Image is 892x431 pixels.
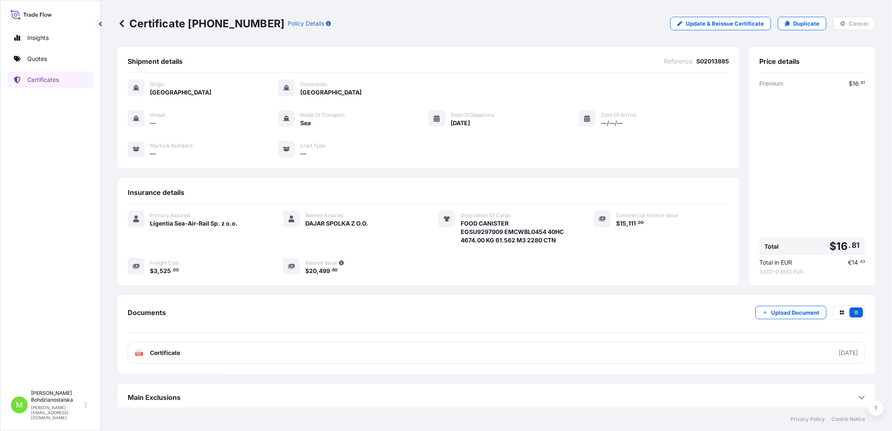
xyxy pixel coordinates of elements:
[157,268,160,274] span: ,
[300,112,345,118] span: Mode of Transport
[331,269,332,272] span: .
[150,260,179,266] span: Freight Cost
[670,17,771,30] a: Update & Reissue Certificate
[628,221,636,226] span: 111
[128,188,184,197] span: Insurance details
[829,241,836,252] span: $
[7,71,94,88] a: Certificates
[636,221,638,224] span: .
[27,55,47,63] p: Quotes
[833,17,875,30] button: Cancel
[173,269,179,272] span: 00
[128,387,865,407] div: Main Exclusions
[852,260,858,265] span: 14
[461,219,574,244] span: FOOD CANISTER EGSU9297909 EMCWBL0454 40HC 4674.00 KG 61.562 M3 2280 CTN
[300,88,362,97] span: [GEOGRAPHIC_DATA]
[620,221,626,226] span: 15
[128,57,183,66] span: Shipment details
[305,212,343,219] span: Named Assured
[836,241,847,252] span: 16
[861,81,865,84] span: 81
[150,150,156,158] span: —
[461,212,511,219] span: Description Of Cargo
[332,269,338,272] span: 60
[616,221,620,226] span: $
[305,268,309,274] span: $
[309,268,317,274] span: 20
[300,119,311,127] span: Sea
[305,219,368,228] span: DAJAR SPOLKA Z O.O.
[7,50,94,67] a: Quotes
[171,269,173,272] span: .
[849,243,851,248] span: .
[849,19,868,28] p: Cancel
[859,81,861,84] span: .
[31,405,83,420] p: [PERSON_NAME][EMAIL_ADDRESS][DOMAIN_NAME]
[31,390,83,403] p: [PERSON_NAME] Bohdzianostalska
[7,29,94,46] a: Insights
[305,260,337,266] span: Insured Value
[759,79,783,88] span: Premium
[160,268,171,274] span: 525
[317,268,319,274] span: ,
[860,260,865,263] span: 43
[288,19,324,28] p: Policy Details
[764,242,779,251] span: Total
[154,268,157,274] span: 3
[686,19,764,28] p: Update & Reissue Certificate
[451,112,494,118] span: Date of Departure
[128,308,166,317] span: Documents
[128,393,181,402] span: Main Exclusions
[849,81,853,87] span: $
[300,81,327,88] span: Destination
[150,119,156,127] span: —
[839,349,858,357] div: [DATE]
[638,221,644,224] span: 00
[319,268,330,274] span: 499
[858,260,860,263] span: .
[853,81,859,87] span: 16
[696,57,729,66] span: S02013885
[756,306,826,319] button: Upload Document
[150,212,190,219] span: Primary Assured
[136,352,142,355] text: PDF
[778,17,826,30] a: Duplicate
[150,349,180,357] span: Certificate
[616,212,678,219] span: Commercial Invoice Value
[852,243,860,248] span: 81
[848,260,852,265] span: €
[150,219,238,228] span: Ligentia Sea-Air-Rail Sp. z o.o.
[150,142,193,149] span: Marks & Numbers
[27,34,49,42] p: Insights
[759,268,865,275] span: 1 USD = 0.8582 EUR
[790,416,825,423] a: Privacy Policy
[793,19,819,28] p: Duplicate
[601,119,623,127] span: —/—/—
[16,401,23,409] span: M
[128,342,865,364] a: PDFCertificate[DATE]
[601,112,636,118] span: Date of Arrival
[118,17,284,30] p: Certificate [PHONE_NUMBER]
[832,416,865,423] a: Cookie Notice
[300,150,306,158] span: —
[664,57,694,66] span: Reference :
[150,268,154,274] span: $
[150,88,211,97] span: [GEOGRAPHIC_DATA]
[771,308,819,317] p: Upload Document
[759,258,792,267] span: Total in EUR
[626,221,628,226] span: ,
[150,112,165,118] span: Vessel
[451,119,470,127] span: [DATE]
[27,76,59,84] p: Certificates
[759,57,800,66] span: Price details
[150,81,164,88] span: Origin
[300,142,325,149] span: Load Type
